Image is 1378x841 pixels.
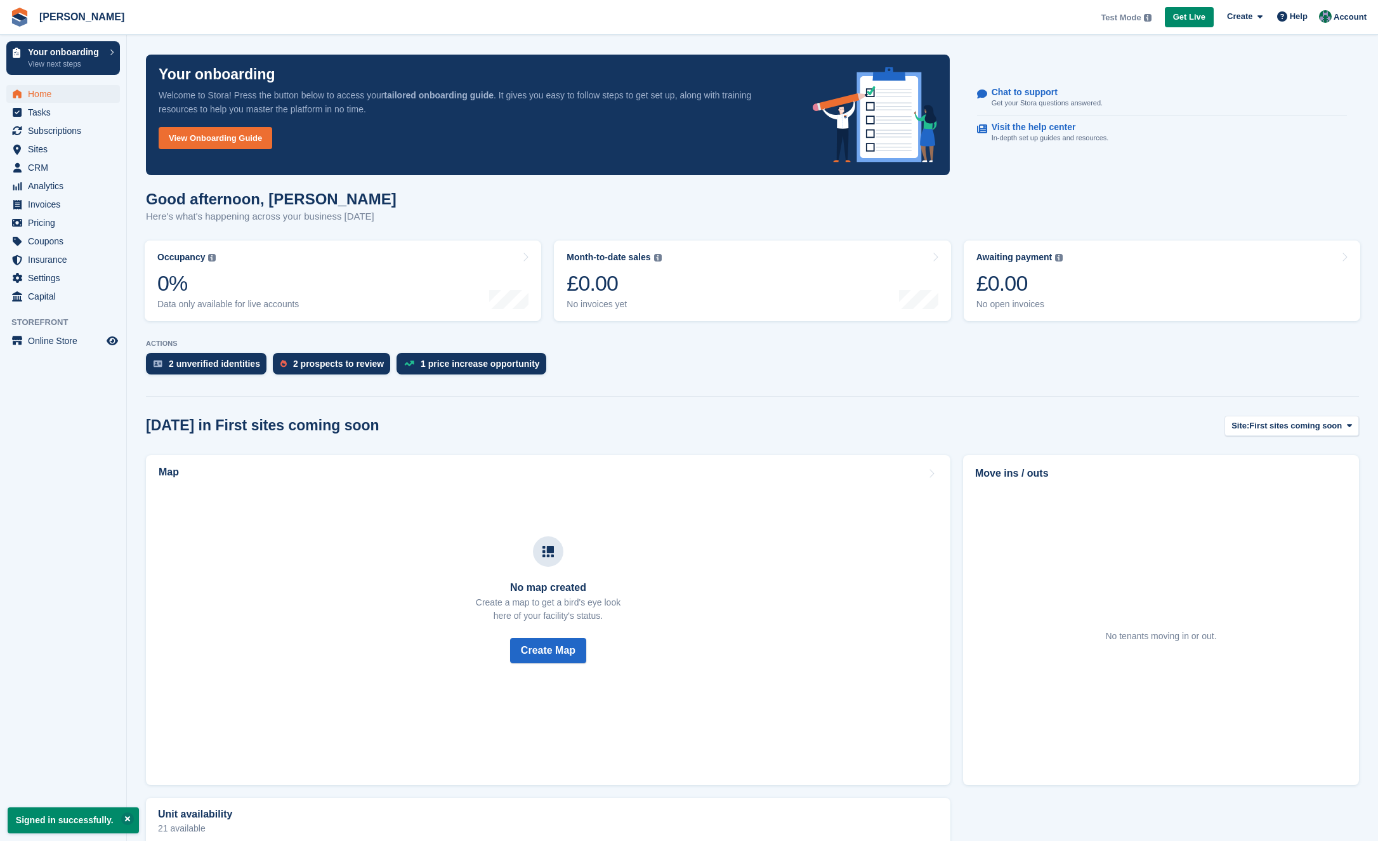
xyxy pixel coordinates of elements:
[654,254,662,262] img: icon-info-grey-7440780725fd019a000dd9b08b2336e03edf1995a4989e88bcd33f0948082b44.svg
[976,270,1063,296] div: £0.00
[421,359,540,369] div: 1 price increase opportunity
[146,209,397,224] p: Here's what's happening across your business [DATE]
[28,48,103,56] p: Your onboarding
[28,232,104,250] span: Coupons
[28,85,104,103] span: Home
[1101,11,1141,24] span: Test Mode
[1224,416,1359,437] button: Site: First sites coming soon
[977,81,1347,116] a: Chat to support Get your Stora questions answered.
[146,455,950,785] a: Map No map created Create a map to get a bird's eye lookhere of your facility's status. Create Map
[976,299,1063,310] div: No open invoices
[154,360,162,368] img: verify_identity-adf6edd0f0f0b5bbfe63781bf79b02c33cf7c696d77639b501bdc392416b5a36.svg
[10,8,29,27] img: stora-icon-8386f47178a22dfd0bd8f6a31ec36ba5ce8667c1dd55bd0f319d3a0aa187defe.svg
[208,254,216,262] img: icon-info-grey-7440780725fd019a000dd9b08b2336e03edf1995a4989e88bcd33f0948082b44.svg
[6,103,120,121] a: menu
[1249,420,1342,432] span: First sites coming soon
[404,361,414,366] img: price_increase_opportunities-93ffe204e8149a01c8c9dc8f82e8f89637d9d84a8eef4429ea346261dce0b2c0.svg
[28,103,104,121] span: Tasks
[6,122,120,140] a: menu
[397,353,553,381] a: 1 price increase opportunity
[567,252,650,263] div: Month-to-date sales
[159,88,792,116] p: Welcome to Stora! Press the button below to access your . It gives you easy to follow steps to ge...
[145,241,541,321] a: Occupancy 0% Data only available for live accounts
[158,809,232,820] h2: Unit availability
[28,251,104,268] span: Insurance
[11,316,126,329] span: Storefront
[977,116,1347,150] a: Visit the help center In-depth set up guides and resources.
[476,596,620,623] p: Create a map to get a bird's eye look here of your facility's status.
[293,359,384,369] div: 2 prospects to review
[8,807,139,833] p: Signed in successfully.
[976,252,1053,263] div: Awaiting payment
[813,67,937,162] img: onboarding-info-6c161a55d2c0e0a8cae90662b2fe09162a5109e8cc188191df67fb4f79e88e88.svg
[542,546,554,557] img: map-icn-33ee37083ee616e46c38cad1a60f524a97daa1e2b2c8c0bc3eb3415660979fc1.svg
[6,41,120,75] a: Your onboarding View next steps
[157,270,299,296] div: 0%
[146,190,397,208] h1: Good afternoon, [PERSON_NAME]
[28,288,104,305] span: Capital
[169,359,260,369] div: 2 unverified identities
[146,353,273,381] a: 2 unverified identities
[6,251,120,268] a: menu
[6,195,120,213] a: menu
[280,360,287,368] img: prospect-51fa495bee0391a8d652442698ab0144808aea92771e9ea1ae160a38d050c398.svg
[6,269,120,287] a: menu
[510,638,586,663] button: Create Map
[28,195,104,213] span: Invoices
[28,269,104,287] span: Settings
[992,133,1109,143] p: In-depth set up guides and resources.
[964,241,1360,321] a: Awaiting payment £0.00 No open invoices
[1055,254,1063,262] img: icon-info-grey-7440780725fd019a000dd9b08b2336e03edf1995a4989e88bcd33f0948082b44.svg
[159,467,179,478] h2: Map
[157,252,205,263] div: Occupancy
[146,340,1359,348] p: ACTIONS
[146,417,379,434] h2: [DATE] in First sites coming soon
[6,85,120,103] a: menu
[554,241,950,321] a: Month-to-date sales £0.00 No invoices yet
[6,288,120,305] a: menu
[6,232,120,250] a: menu
[34,6,129,27] a: [PERSON_NAME]
[159,67,275,82] p: Your onboarding
[1231,420,1249,432] span: Site:
[1290,10,1308,23] span: Help
[158,824,938,833] p: 21 available
[28,140,104,158] span: Sites
[1334,11,1367,23] span: Account
[159,127,272,149] a: View Onboarding Guide
[992,122,1099,133] p: Visit the help center
[6,332,120,350] a: menu
[975,466,1347,481] h2: Move ins / outs
[1227,10,1252,23] span: Create
[105,333,120,348] a: Preview store
[273,353,397,381] a: 2 prospects to review
[28,214,104,232] span: Pricing
[28,159,104,176] span: CRM
[1173,11,1205,23] span: Get Live
[28,332,104,350] span: Online Store
[1144,14,1152,22] img: icon-info-grey-7440780725fd019a000dd9b08b2336e03edf1995a4989e88bcd33f0948082b44.svg
[6,159,120,176] a: menu
[567,299,661,310] div: No invoices yet
[992,98,1103,109] p: Get your Stora questions answered.
[1319,10,1332,23] img: Isak Martinelle
[567,270,661,296] div: £0.00
[28,122,104,140] span: Subscriptions
[1165,7,1214,28] a: Get Live
[992,87,1093,98] p: Chat to support
[1105,630,1216,643] div: No tenants moving in or out.
[28,177,104,195] span: Analytics
[6,177,120,195] a: menu
[157,299,299,310] div: Data only available for live accounts
[6,214,120,232] a: menu
[476,582,620,593] h3: No map created
[28,58,103,70] p: View next steps
[384,90,494,100] strong: tailored onboarding guide
[6,140,120,158] a: menu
